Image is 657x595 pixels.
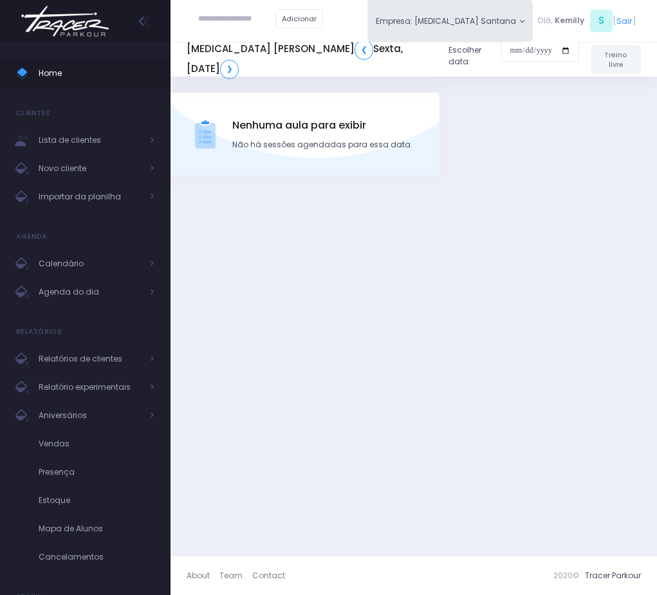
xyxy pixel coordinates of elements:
[232,118,412,133] span: Nenhuma aula para exibir
[39,65,154,82] span: Home
[39,407,142,424] span: Aniversários
[220,60,239,79] a: ❯
[553,570,579,581] span: 2020©
[39,284,142,300] span: Agenda do dia
[187,40,439,78] h5: [MEDICAL_DATA] [PERSON_NAME] Sexta, [DATE]
[16,100,50,126] h4: Clientes
[219,564,252,587] a: Team
[252,564,285,587] a: Contact
[39,351,142,367] span: Relatórios de clientes
[275,9,323,28] a: Adicionar
[39,435,154,452] span: Vendas
[16,319,62,345] h4: Relatórios
[39,464,154,481] span: Presença
[16,224,48,250] h4: Agenda
[591,45,641,74] a: Treino livre
[39,520,154,537] span: Mapa de Alunos
[537,15,553,26] span: Olá,
[39,132,142,149] span: Lista de clientes
[590,10,613,32] span: S
[616,15,633,27] a: Sair
[232,139,412,151] div: Não há sessões agendadas para essa data.
[39,379,142,396] span: Relatório experimentais
[187,564,219,587] a: About
[555,15,584,26] span: Kemilly
[187,36,579,82] div: Escolher data:
[39,255,142,272] span: Calendário
[39,549,154,565] span: Cancelamentos
[39,188,142,205] span: Importar da planilha
[533,8,641,34] div: [ ]
[39,492,154,509] span: Estoque
[39,160,142,177] span: Novo cliente
[355,40,373,59] a: ❮
[585,570,641,581] a: Tracer Parkour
